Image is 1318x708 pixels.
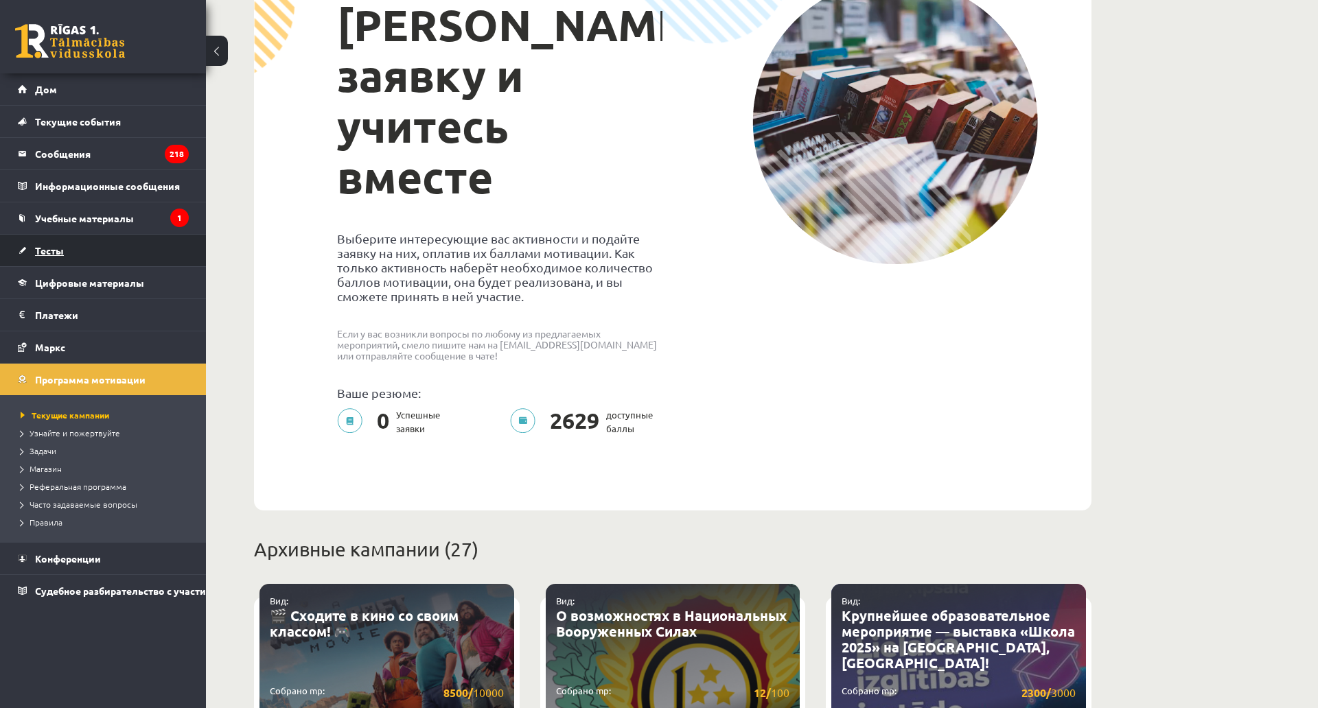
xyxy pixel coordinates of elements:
[177,212,182,223] font: 1
[337,231,653,303] font: Выберите интересующие вас активности и подайте заявку на них, оплатив их баллами мотивации. Как т...
[443,685,473,700] font: 8500/
[21,427,192,439] a: Узнайте и пожертвуйте
[18,543,189,574] a: Конференции
[18,73,189,105] a: Дом
[21,498,192,510] a: Часто задаваемые вопросы
[18,138,189,169] a: Сообщения218
[35,309,78,321] font: Платежи
[1021,685,1051,700] font: 2300/
[35,244,64,257] font: Тесты
[21,480,192,493] a: Реферальная программа
[35,147,91,160] font: Сообщения
[18,364,189,395] a: Программа мотивации
[21,409,192,421] a: Текущие кампании
[18,202,189,234] a: Учебные материалы
[556,685,611,696] font: Собрано mp:
[35,585,300,597] font: Судебное разбирательство с участием [PERSON_NAME]
[170,148,184,159] font: 218
[337,386,421,400] font: Ваше резюме:
[35,212,134,224] font: Учебные материалы
[606,409,653,434] font: доступные баллы
[842,685,897,696] font: Собрано mp:
[32,410,109,421] font: Текущие кампании
[396,409,440,434] font: Успешные заявки
[18,106,189,137] a: Текущие события
[35,341,65,353] font: Маркс
[21,516,192,528] a: Правила
[473,685,504,699] font: 10000
[556,595,575,606] a: Вид:
[30,463,62,474] font: Магазин
[550,407,599,434] font: 2629
[30,427,120,438] font: Узнайте и пожертвуйте
[35,276,144,289] font: Цифровые материалы
[35,83,57,95] font: Дом
[771,685,789,699] font: 100
[270,685,325,696] font: Собрано mp:
[1051,685,1076,699] font: 3000
[377,407,389,434] font: 0
[30,445,56,456] font: Задачи
[30,499,137,510] font: Часто задаваемые вопросы
[842,606,1075,672] a: Крупнейшее образовательное мероприятие — выставка «Школа 2025» на [GEOGRAPHIC_DATA], [GEOGRAPHIC_...
[21,462,192,475] a: Магазин
[35,180,180,192] font: Информационные сообщения
[270,595,288,606] a: Вид:
[21,445,192,457] a: Задачи
[30,517,62,528] font: Правила
[254,538,478,560] font: Архивные кампании (27)
[18,575,189,606] a: Судебное разбирательство с участием [PERSON_NAME]
[18,331,189,363] a: Маркс
[18,235,189,266] a: Тесты
[30,481,126,492] font: Реферальная программа
[35,373,146,386] font: Программа мотивации
[556,606,787,640] a: О возможностях в Национальных Вооруженных Силах
[754,685,771,700] font: 12/
[18,267,189,298] a: Цифровые материалы
[15,24,125,58] a: Рижская 1-я средняя школа заочного обучения
[842,595,860,606] a: Вид:
[35,552,101,565] font: Конференции
[18,299,189,331] a: Платежи
[18,170,189,202] a: Информационные сообщения1
[337,327,657,362] font: Если у вас возникли вопросы по любому из предлагаемых мероприятий, смело пишите нам на [EMAIL_ADD...
[35,115,121,128] font: Текущие события
[270,606,459,640] a: 🎬 Сходите в кино со своим классом! 🎮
